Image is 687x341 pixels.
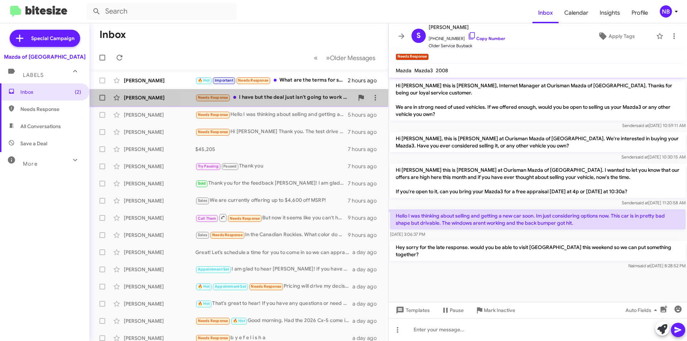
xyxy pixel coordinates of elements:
[198,95,228,100] span: Needs Response
[124,266,195,273] div: [PERSON_NAME]
[352,317,383,325] div: a day ago
[124,214,195,221] div: [PERSON_NAME]
[198,78,210,83] span: 🔥 Hot
[215,78,233,83] span: Important
[660,5,672,18] div: NB
[310,50,380,65] nav: Page navigation example
[195,317,352,325] div: Good morning. Had the 2026 Cx-5 come in already? I asked a few times to be contacted when it come...
[429,23,505,31] span: [PERSON_NAME]
[352,283,383,290] div: a day ago
[626,3,654,23] a: Profile
[198,301,210,306] span: 🔥 Hot
[198,130,228,134] span: Needs Response
[638,263,651,268] span: said at
[195,196,348,205] div: We are currently offering up to $4,600 off MSRP!
[390,164,686,198] p: Hi [PERSON_NAME] this is [PERSON_NAME] at Ourisman Mazda of [GEOGRAPHIC_DATA]. I wanted to let yo...
[195,128,348,136] div: Hi [PERSON_NAME] Thank you. The test drive I took was a matter of seeing if the CX-30 would meet ...
[195,162,348,170] div: Thank you
[310,50,322,65] button: Previous
[195,231,348,239] div: In the Canadian Rockies. What color do u have for the cx90 phew top of the line?
[198,112,228,117] span: Needs Response
[622,200,686,205] span: Sender [DATE] 11:20:58 AM
[314,53,318,62] span: «
[195,249,352,256] div: Great! Let’s schedule a time for you to come in so we can appraise your CX-5 and discuss the deta...
[124,146,195,153] div: [PERSON_NAME]
[390,241,686,261] p: Hey sorry for the late response. would you be able to visit [GEOGRAPHIC_DATA] this weekend so we ...
[484,304,515,317] span: Mark Inactive
[348,111,383,118] div: 5 hours ago
[390,209,686,229] p: Hello I was thinking about selling and getting a new car soon. Im just considering options now. T...
[390,132,686,152] p: Hi [PERSON_NAME], this is [PERSON_NAME] at Ourisman Mazda of [GEOGRAPHIC_DATA]. We're interested ...
[99,29,126,40] h1: Inbox
[198,336,228,340] span: Needs Response
[4,53,86,60] div: Mazda of [GEOGRAPHIC_DATA]
[215,284,246,289] span: Appointment Set
[330,54,375,62] span: Older Messages
[348,128,383,136] div: 7 hours ago
[532,3,559,23] a: Inbox
[124,232,195,239] div: [PERSON_NAME]
[195,265,352,273] div: I am glad to hear [PERSON_NAME]! If you have any questions please let me know. I am here to help.
[198,198,208,203] span: Sales
[390,232,425,237] span: [DATE] 3:06:37 PM
[124,249,195,256] div: [PERSON_NAME]
[87,3,237,20] input: Search
[348,163,383,170] div: 7 hours ago
[20,106,81,113] span: Needs Response
[223,164,237,169] span: Paused
[195,213,348,222] div: But now it seems like you can't honor that price?
[348,197,383,204] div: 7 hours ago
[469,304,521,317] button: Mark Inactive
[389,304,435,317] button: Templates
[230,216,260,221] span: Needs Response
[352,249,383,256] div: a day ago
[636,123,649,128] span: said at
[628,263,686,268] span: Naim [DATE] 8:28:52 PM
[198,164,219,169] span: Try Pausing
[212,233,243,237] span: Needs Response
[429,42,505,49] span: Older Service Buyback
[251,284,281,289] span: Needs Response
[609,30,635,43] span: Apply Tags
[75,88,81,96] span: (2)
[594,3,626,23] a: Insights
[198,267,229,272] span: Appointment Set
[10,30,80,47] a: Special Campaign
[23,161,38,167] span: More
[233,318,245,323] span: 🔥 Hot
[414,67,433,74] span: Mazda3
[322,50,380,65] button: Next
[198,181,206,186] span: Sold
[622,123,686,128] span: Sender [DATE] 10:59:11 AM
[559,3,594,23] a: Calendar
[468,36,505,41] a: Copy Number
[620,304,666,317] button: Auto Fields
[195,299,352,308] div: That's great to hear! If you have any questions or need assistance, feel free to reach out. We wa...
[396,54,429,60] small: Needs Response
[198,284,210,289] span: 🔥 Hot
[625,304,660,317] span: Auto Fields
[124,180,195,187] div: [PERSON_NAME]
[124,128,195,136] div: [PERSON_NAME]
[124,163,195,170] div: [PERSON_NAME]
[435,304,469,317] button: Pause
[124,77,195,84] div: [PERSON_NAME]
[198,216,216,221] span: Call Them
[352,266,383,273] div: a day ago
[31,35,74,42] span: Special Campaign
[396,67,411,74] span: Mazda
[348,77,383,84] div: 2 hours ago
[195,146,348,153] div: $45,205
[238,78,268,83] span: Needs Response
[20,123,61,130] span: All Conversations
[198,233,208,237] span: Sales
[195,76,348,84] div: What are the terms for selling the cx-9 before end of lease?
[124,283,195,290] div: [PERSON_NAME]
[195,93,354,102] div: I have but the deal just isn't going to work out right now.
[23,72,44,78] span: Labels
[579,30,653,43] button: Apply Tags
